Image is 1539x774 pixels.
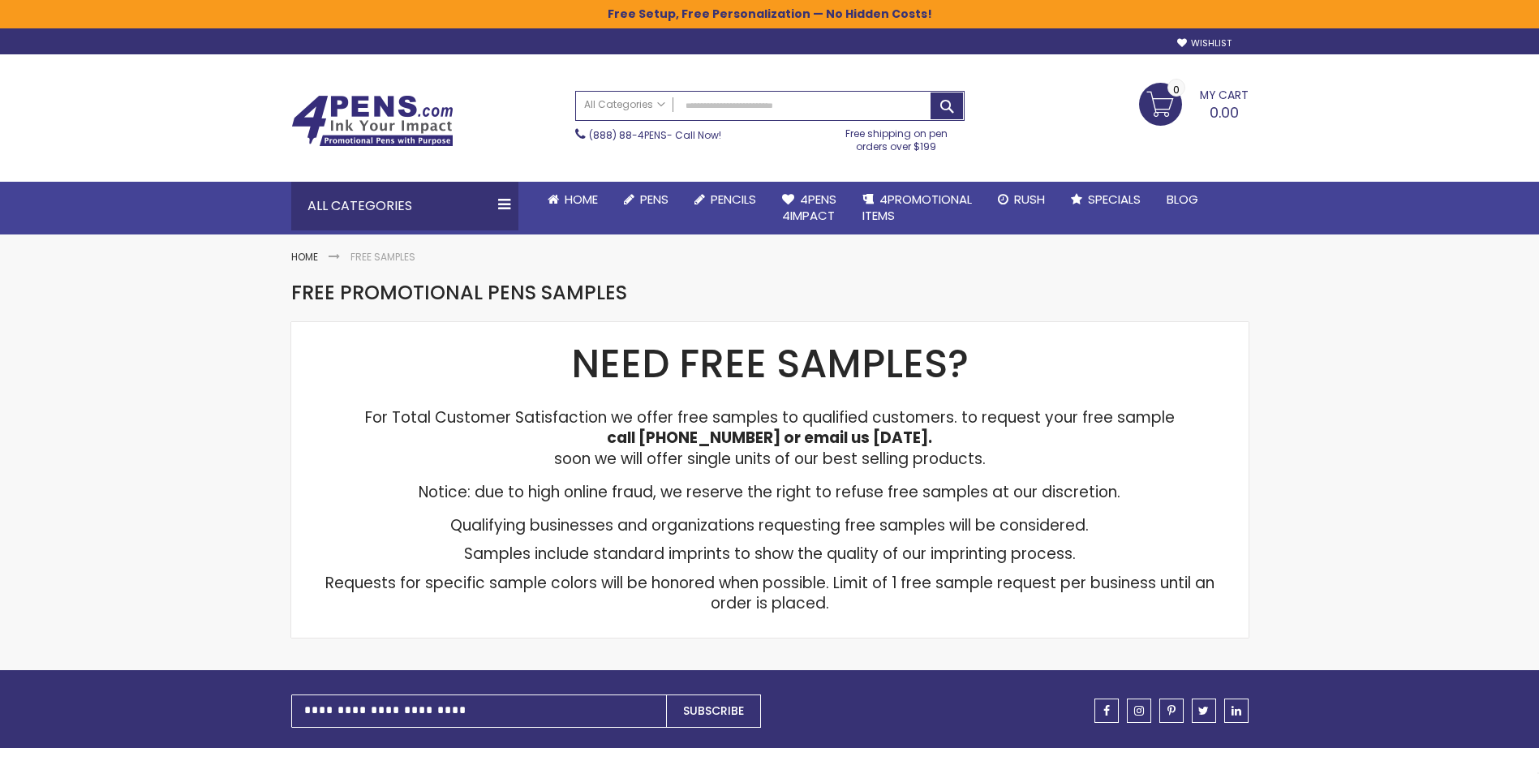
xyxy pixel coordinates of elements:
[711,191,756,208] span: Pencils
[1232,705,1241,716] span: linkedin
[607,427,932,449] strong: call [PHONE_NUMBER] or email us [DATE].
[554,448,986,470] span: soon we will offer single units of our best selling products.
[985,182,1058,217] a: Rush
[1127,699,1151,723] a: instagram
[1198,705,1209,716] span: twitter
[1224,699,1249,723] a: linkedin
[769,182,849,234] a: 4Pens4impact
[291,279,627,306] span: FREE PROMOTIONAL PENS SAMPLES
[862,191,972,224] span: 4PROMOTIONAL ITEMS
[576,92,673,118] a: All Categories
[350,250,415,264] strong: FREE SAMPLES
[1058,182,1154,217] a: Specials
[611,182,681,217] a: Pens
[291,182,518,230] div: All Categories
[1088,191,1141,208] span: Specials
[640,191,668,208] span: Pens
[1159,699,1184,723] a: pinterest
[1167,705,1176,716] span: pinterest
[450,514,1089,536] span: Qualifying businesses and organizations requesting free samples will be considered.
[849,182,985,234] a: 4PROMOTIONALITEMS
[291,250,318,264] a: Home
[1177,37,1232,49] a: Wishlist
[291,95,454,147] img: 4Pens Custom Pens and Promotional Products
[681,182,769,217] a: Pencils
[1094,699,1119,723] a: facebook
[589,128,667,142] a: (888) 88-4PENS
[584,98,665,111] span: All Categories
[1167,191,1198,208] span: Blog
[325,572,1214,614] span: Requests for specific sample colors will be honored when possible. Limit of 1 free sample request...
[1192,699,1216,723] a: twitter
[1134,705,1144,716] span: instagram
[1173,82,1180,97] span: 0
[535,182,611,217] a: Home
[571,337,969,391] span: NEED FREE SAMPLES?
[1139,83,1249,123] a: 0.00 0
[828,121,965,153] div: Free shipping on pen orders over $199
[782,191,836,224] span: 4Pens 4impact
[1154,182,1211,217] a: Blog
[589,128,721,142] span: - Call Now!
[1210,102,1239,123] span: 0.00
[1103,705,1110,716] span: facebook
[464,543,1076,565] span: Samples include standard imprints to show the quality of our imprinting process.
[1014,191,1045,208] span: Rush
[419,481,1120,503] span: Notice: due to high online fraud, we reserve the right to refuse free samples at our discretion.
[683,703,744,719] span: Subscribe
[365,406,1175,428] span: For Total Customer Satisfaction we offer free samples to qualified customers. to request your fre...
[565,191,598,208] span: Home
[666,694,761,728] button: Subscribe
